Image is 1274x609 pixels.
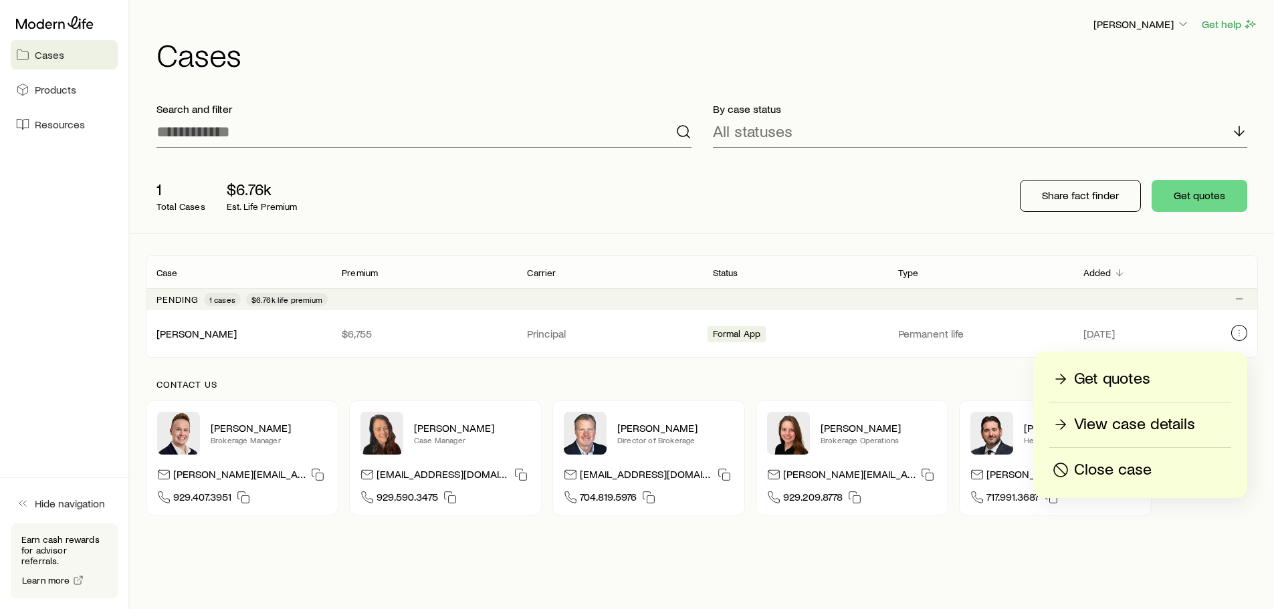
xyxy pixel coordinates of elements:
img: Ellen Wall [767,412,810,455]
p: Permanent life [898,327,1062,340]
a: Get quotes [1049,368,1231,391]
span: 704.819.5976 [580,490,637,508]
button: Share fact finder [1020,180,1141,212]
p: Contact us [156,379,1247,390]
span: 929.590.3475 [377,490,438,508]
span: Learn more [22,576,70,585]
p: By case status [713,102,1248,116]
p: Earn cash rewards for advisor referrals. [21,534,107,566]
p: Type [898,267,919,278]
button: Hide navigation [11,489,118,518]
p: [PERSON_NAME] [617,421,734,435]
p: [EMAIL_ADDRESS][DOMAIN_NAME] [377,467,509,485]
p: [EMAIL_ADDRESS][DOMAIN_NAME] [580,467,712,485]
img: Trey Wall [564,412,607,455]
p: 1 [156,180,205,199]
span: 929.407.3951 [173,490,231,508]
a: Resources [11,110,118,139]
p: All statuses [713,122,792,140]
button: Close case [1049,459,1231,482]
div: Client cases [146,255,1258,358]
p: Brokerage Manager [211,435,327,445]
p: Brokerage Operations [821,435,937,445]
p: Total Cases [156,201,205,212]
p: Case [156,267,178,278]
p: Est. Life Premium [227,201,298,212]
p: $6,755 [342,327,506,340]
span: 717.991.3687 [986,490,1039,508]
button: Get help [1201,17,1258,32]
span: Hide navigation [35,497,105,510]
p: [PERSON_NAME][EMAIL_ADDRESS][DOMAIN_NAME] [173,467,306,485]
p: Principal [527,327,691,340]
span: Cases [35,48,64,62]
p: Head of Underwriting [1024,435,1140,445]
button: Get quotes [1152,180,1247,212]
p: [PERSON_NAME][EMAIL_ADDRESS][DOMAIN_NAME] [783,467,916,485]
p: Close case [1074,459,1152,481]
p: View case details [1074,414,1195,435]
p: Pending [156,294,199,305]
a: [PERSON_NAME] [156,327,237,340]
span: 1 cases [209,294,235,305]
span: Formal App [713,328,761,342]
a: View case details [1049,413,1231,437]
p: [PERSON_NAME] [1093,17,1190,31]
a: Cases [11,40,118,70]
p: Director of Brokerage [617,435,734,445]
p: Premium [342,267,378,278]
span: 929.209.8778 [783,490,843,508]
p: [PERSON_NAME] [1024,421,1140,435]
div: [PERSON_NAME] [156,327,237,341]
button: [PERSON_NAME] [1093,17,1190,33]
p: Case Manager [414,435,530,445]
p: Search and filter [156,102,692,116]
span: Resources [35,118,85,131]
p: Carrier [527,267,556,278]
span: [DATE] [1083,327,1115,340]
span: $6.76k life premium [251,294,322,305]
p: Share fact finder [1042,189,1119,202]
img: Bryan Simmons [970,412,1013,455]
p: [PERSON_NAME] [821,421,937,435]
img: Derek Wakefield [157,412,200,455]
p: [PERSON_NAME] [211,421,327,435]
p: Added [1083,267,1111,278]
p: Status [713,267,738,278]
p: [PERSON_NAME][EMAIL_ADDRESS][DOMAIN_NAME] [986,467,1119,485]
p: $6.76k [227,180,298,199]
span: Products [35,83,76,96]
img: Abby McGuigan [360,412,403,455]
a: Products [11,75,118,104]
div: Earn cash rewards for advisor referrals.Learn more [11,523,118,598]
p: [PERSON_NAME] [414,421,530,435]
p: Get quotes [1074,368,1150,390]
h1: Cases [156,38,1258,70]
